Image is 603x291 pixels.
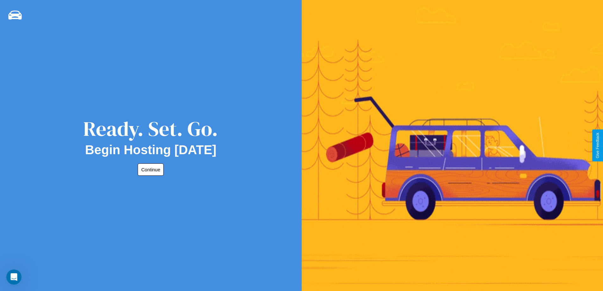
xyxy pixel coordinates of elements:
iframe: Intercom live chat [6,269,22,285]
div: Ready. Set. Go. [83,115,218,143]
button: Continue [138,163,164,176]
h2: Begin Hosting [DATE] [85,143,217,157]
div: Give Feedback [595,133,600,158]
